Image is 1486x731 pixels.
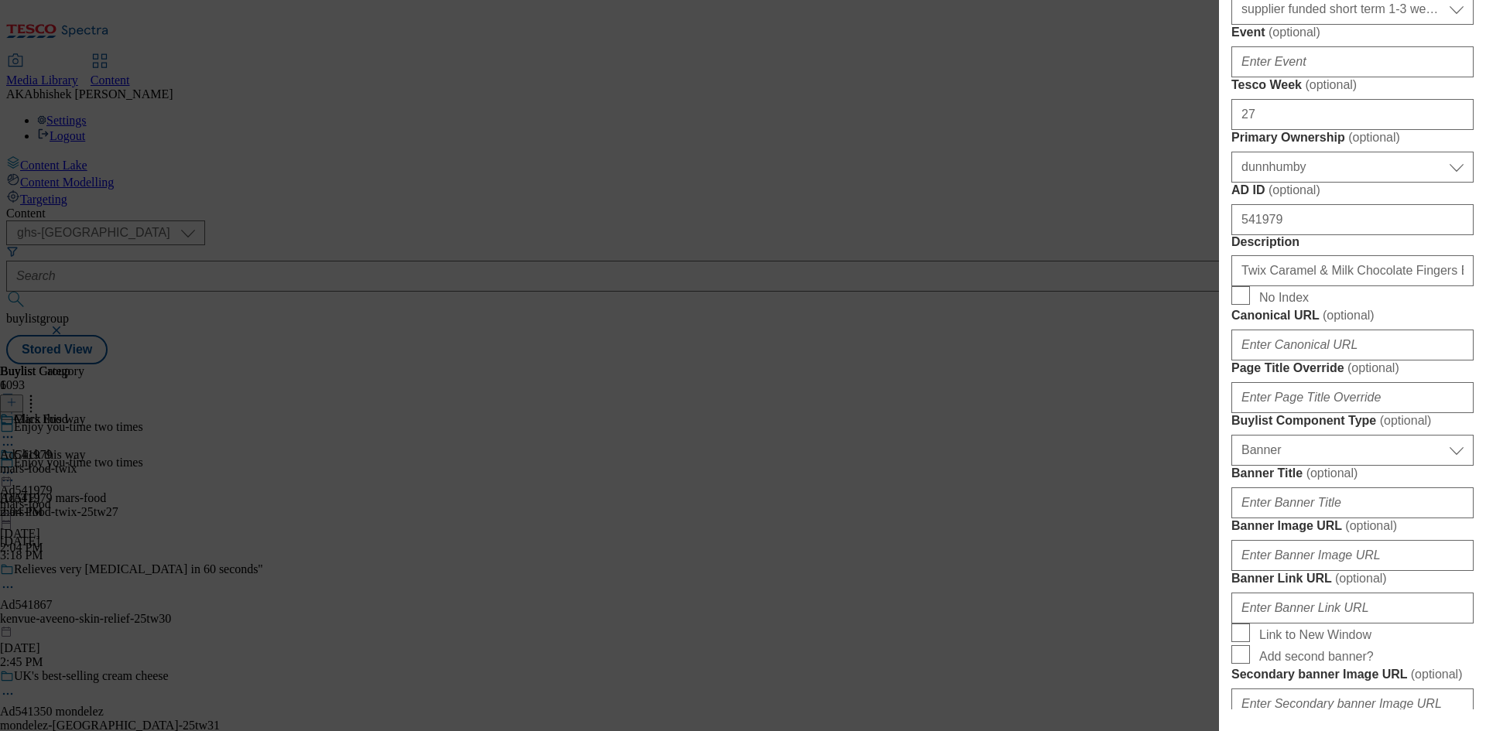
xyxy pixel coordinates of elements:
[1231,255,1474,286] input: Enter Description
[1231,204,1474,235] input: Enter AD ID
[1323,309,1375,322] span: ( optional )
[1259,628,1371,642] span: Link to New Window
[1231,308,1474,323] label: Canonical URL
[1231,487,1474,518] input: Enter Banner Title
[1259,650,1374,664] span: Add second banner?
[1269,26,1320,39] span: ( optional )
[1305,78,1357,91] span: ( optional )
[1231,413,1474,429] label: Buylist Component Type
[1231,518,1474,534] label: Banner Image URL
[1231,360,1474,376] label: Page Title Override
[1306,466,1358,480] span: ( optional )
[1269,183,1320,196] span: ( optional )
[1347,361,1399,374] span: ( optional )
[1345,519,1397,532] span: ( optional )
[1231,183,1474,198] label: AD ID
[1231,25,1474,40] label: Event
[1231,571,1474,586] label: Banner Link URL
[1380,414,1432,427] span: ( optional )
[1231,235,1474,249] label: Description
[1231,99,1474,130] input: Enter Tesco Week
[1335,572,1387,585] span: ( optional )
[1259,291,1309,305] span: No Index
[1231,130,1474,145] label: Primary Ownership
[1231,593,1474,623] input: Enter Banner Link URL
[1231,688,1474,719] input: Enter Secondary banner Image URL
[1231,540,1474,571] input: Enter Banner Image URL
[1231,466,1474,481] label: Banner Title
[1231,77,1474,93] label: Tesco Week
[1231,46,1474,77] input: Enter Event
[1411,668,1463,681] span: ( optional )
[1231,667,1474,682] label: Secondary banner Image URL
[1231,330,1474,360] input: Enter Canonical URL
[1348,131,1400,144] span: ( optional )
[1231,382,1474,413] input: Enter Page Title Override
